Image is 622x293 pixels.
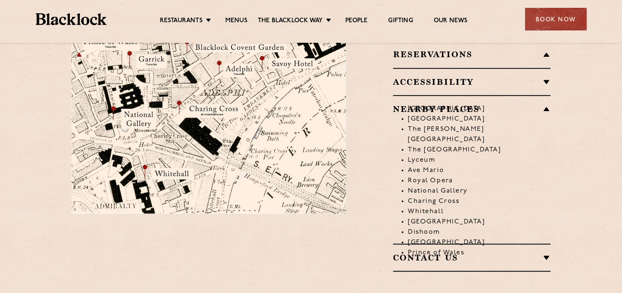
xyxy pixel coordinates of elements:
a: People [345,17,368,26]
div: Book Now [525,8,587,30]
img: svg%3E [257,195,372,272]
li: [GEOGRAPHIC_DATA] [408,237,550,248]
h2: Nearby Places [393,104,550,114]
li: Royal Opera [408,176,550,186]
a: Gifting [388,17,413,26]
li: [GEOGRAPHIC_DATA] [408,217,550,227]
a: Our News [434,17,468,26]
li: Charing Cross [408,196,550,207]
li: [GEOGRAPHIC_DATA] [408,104,550,114]
li: [GEOGRAPHIC_DATA] [408,114,550,124]
a: The Blacklock Way [258,17,323,26]
h2: Contact Us [393,253,550,263]
h2: Accessibility [393,77,550,87]
li: Dishoom [408,227,550,237]
li: Whitehall [408,207,550,217]
img: BL_Textured_Logo-footer-cropped.svg [36,13,107,25]
li: The [GEOGRAPHIC_DATA] [408,145,550,155]
li: Ave Mario [408,165,550,176]
li: The [PERSON_NAME][GEOGRAPHIC_DATA] [408,124,550,145]
a: Menus [225,17,247,26]
li: Lyceum [408,155,550,165]
li: National Gallery [408,186,550,196]
a: Restaurants [160,17,203,26]
h2: Reservations [393,49,550,59]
